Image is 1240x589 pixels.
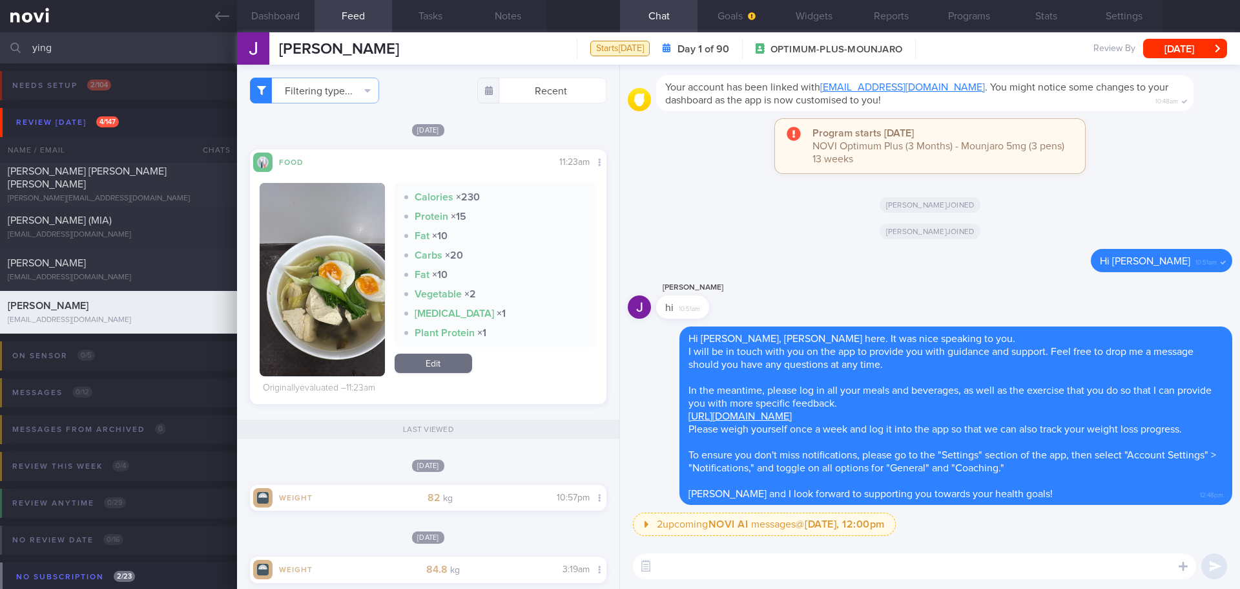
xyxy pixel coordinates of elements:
[426,564,448,575] strong: 84.8
[559,158,590,167] span: 11:23am
[237,420,619,439] div: Last viewed
[279,41,399,57] span: [PERSON_NAME]
[1155,94,1178,106] span: 10:48am
[443,494,453,503] small: kg
[708,519,749,530] strong: NOVI AI
[155,423,166,434] span: 0
[96,116,119,127] span: 4 / 147
[9,495,129,512] div: Review anytime
[770,43,902,56] span: OPTIMUM-PLUS-MOUNJARO
[1143,39,1227,58] button: [DATE]
[13,114,122,131] div: Review [DATE]
[1195,255,1217,267] span: 10:51am
[445,250,463,261] strong: × 20
[415,211,448,222] strong: Protein
[8,215,112,226] span: [PERSON_NAME] (MIA)
[87,80,111,91] span: 2 / 104
[557,493,590,502] span: 10:57pm
[880,197,981,213] span: [PERSON_NAME] joined
[185,137,237,163] div: Chats
[656,280,748,295] div: [PERSON_NAME]
[688,411,792,422] a: [URL][DOMAIN_NAME]
[8,273,229,283] div: [EMAIL_ADDRESS][DOMAIN_NAME]
[415,270,429,280] strong: Fat
[688,450,1216,473] span: To ensure you don't miss notifications, please go to the "Settings" section of the app, then sele...
[688,489,1053,499] span: [PERSON_NAME] and I look forward to supporting you towards your health goals!
[633,513,896,536] button: 2upcomingNOVI AI messages@[DATE], 12:00pm
[263,383,375,394] div: Originally evaluated – 11:23am
[812,154,853,164] span: 13 weeks
[590,41,650,57] div: Starts [DATE]
[450,566,460,575] small: kg
[104,497,126,508] span: 0 / 29
[677,43,729,56] strong: Day 1 of 90
[9,347,98,365] div: On sensor
[8,166,167,189] span: [PERSON_NAME] [PERSON_NAME] [PERSON_NAME]
[1093,43,1135,55] span: Review By
[114,571,135,582] span: 2 / 23
[665,303,674,313] span: hi
[273,491,324,502] div: Weight
[8,301,88,311] span: [PERSON_NAME]
[451,211,466,222] strong: × 15
[9,384,96,402] div: Messages
[665,82,1168,105] span: Your account has been linked with . You might notice some changes to your dashboard as the app is...
[8,194,229,204] div: [PERSON_NAME][EMAIL_ADDRESS][DOMAIN_NAME]
[412,531,444,544] span: [DATE]
[880,224,981,239] span: [PERSON_NAME] joined
[8,230,229,240] div: [EMAIL_ADDRESS][DOMAIN_NAME]
[688,347,1193,370] span: I will be in touch with you on the app to provide you with guidance and support. Feel free to dro...
[8,316,229,325] div: [EMAIL_ADDRESS][DOMAIN_NAME]
[415,231,429,241] strong: Fat
[820,82,985,92] a: [EMAIL_ADDRESS][DOMAIN_NAME]
[13,568,138,586] div: No subscription
[415,308,494,319] strong: [MEDICAL_DATA]
[432,270,448,280] strong: × 10
[9,77,114,94] div: Needs setup
[688,385,1212,409] span: In the meantime, please log in all your meals and beverages, as well as the exercise that you do ...
[395,354,472,373] a: Edit
[1200,487,1223,500] span: 12:48pm
[412,124,444,136] span: [DATE]
[273,156,324,167] div: Food
[563,565,590,574] span: 3:19am
[679,301,700,314] span: 10:51am
[497,308,506,319] strong: × 1
[415,192,453,202] strong: Calories
[415,250,442,261] strong: Carbs
[250,78,379,103] button: Filtering type...
[688,424,1182,434] span: Please weigh yourself once a week and log it into the app so that we can also track your weight l...
[112,460,129,471] span: 0 / 4
[103,534,123,545] span: 0 / 16
[8,258,86,268] span: [PERSON_NAME]
[412,460,444,472] span: [DATE]
[456,192,480,202] strong: × 230
[428,493,440,503] strong: 82
[9,421,169,438] div: Messages from Archived
[9,458,132,475] div: Review this week
[77,350,95,361] span: 0 / 5
[9,531,127,549] div: No review date
[415,289,462,299] strong: Vegetable
[432,231,448,241] strong: × 10
[688,334,1015,344] span: Hi [PERSON_NAME], [PERSON_NAME] here. It was nice speaking to you.
[477,328,486,338] strong: × 1
[464,289,476,299] strong: × 2
[805,519,885,530] strong: [DATE], 12:00pm
[72,387,92,398] span: 0 / 12
[273,563,324,574] div: Weight
[1100,256,1190,266] span: Hi [PERSON_NAME]
[415,328,475,338] strong: Plant Protein
[812,141,1064,151] span: NOVI Optimum Plus (3 Months) - Mounjaro 5mg (3 pens)
[812,128,914,138] strong: Program starts [DATE]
